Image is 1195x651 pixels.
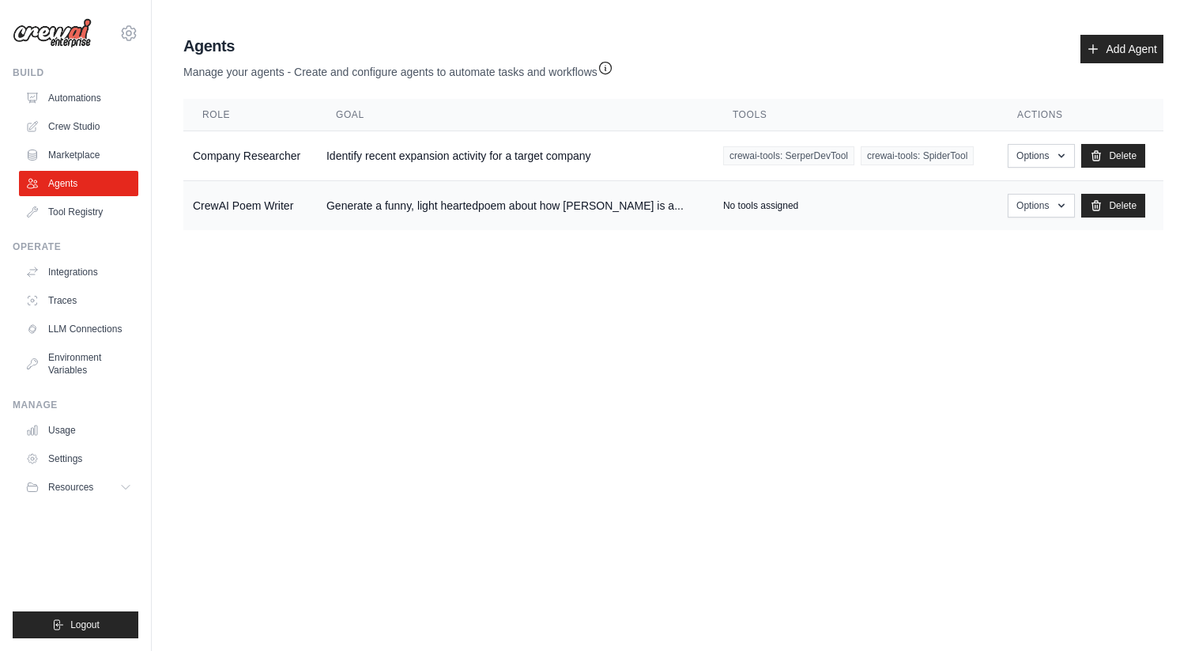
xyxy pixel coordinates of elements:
a: Settings [19,446,138,471]
h2: Agents [183,35,613,57]
a: Tool Registry [19,199,138,225]
p: No tools assigned [723,199,798,212]
button: Options [1008,194,1075,218]
div: Operate [13,240,138,253]
a: Crew Studio [19,114,138,139]
button: Logout [13,611,138,638]
button: Resources [19,475,138,500]
a: Usage [19,418,138,443]
a: Add Agent [1080,35,1163,63]
a: Automations [19,85,138,111]
a: Traces [19,288,138,313]
a: Agents [19,171,138,196]
a: Delete [1081,194,1145,218]
td: Identify recent expansion activity for a target company [317,131,714,181]
span: Resources [48,481,93,494]
th: Role [183,99,317,131]
span: crewai-tools: SerperDevTool [723,146,854,165]
div: Build [13,66,138,79]
td: Generate a funny, light heartedpoem about how [PERSON_NAME] is a... [317,181,714,231]
span: Logout [70,619,100,631]
td: CrewAI Poem Writer [183,181,317,231]
p: Manage your agents - Create and configure agents to automate tasks and workflows [183,57,613,80]
div: Manage [13,399,138,411]
button: Options [1008,144,1075,168]
th: Goal [317,99,714,131]
a: Environment Variables [19,345,138,383]
a: Marketplace [19,142,138,168]
td: Company Researcher [183,131,317,181]
a: Delete [1081,144,1145,168]
th: Actions [998,99,1163,131]
th: Tools [714,99,998,131]
img: Logo [13,18,92,48]
a: Integrations [19,259,138,285]
span: crewai-tools: SpiderTool [861,146,974,165]
a: LLM Connections [19,316,138,342]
